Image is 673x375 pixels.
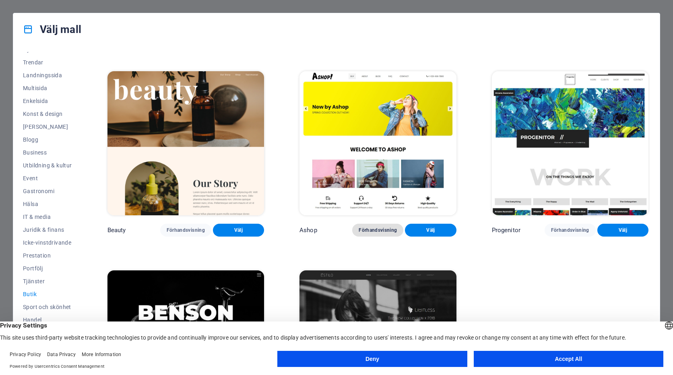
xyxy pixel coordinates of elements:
span: Icke-vinstdrivande [23,239,72,246]
span: Event [23,175,72,181]
button: Förhandsvisning [352,224,403,237]
img: Progenitor [492,71,648,216]
button: Konst & design [23,107,72,120]
button: Juridik & finans [23,223,72,236]
span: Konst & design [23,111,72,117]
span: Butik [23,291,72,297]
img: Ashop [299,71,456,216]
button: Hälsa [23,198,72,210]
button: Business [23,146,72,159]
span: Hälsa [23,201,72,207]
button: Butik [23,288,72,301]
span: Portfölj [23,265,72,272]
span: Handel [23,317,72,323]
span: Trendar [23,59,72,66]
button: Prestation [23,249,72,262]
p: Ashop [299,226,317,234]
button: Sport och skönhet [23,301,72,313]
p: Progenitor [492,226,520,234]
button: [PERSON_NAME] [23,120,72,133]
span: Business [23,149,72,156]
button: Event [23,172,72,185]
span: Enkelsida [23,98,72,104]
button: Multisida [23,82,72,95]
span: Landningssida [23,72,72,78]
button: Gastronomi [23,185,72,198]
span: Välj [219,227,258,233]
span: [PERSON_NAME] [23,124,72,130]
button: IT & media [23,210,72,223]
span: Juridik & finans [23,227,72,233]
span: Förhandsvisning [551,227,589,233]
button: Icke-vinstdrivande [23,236,72,249]
button: Välj [597,224,648,237]
span: Välj [411,227,450,233]
p: Beauty [107,226,126,234]
span: Förhandsvisning [167,227,205,233]
span: Multisida [23,85,72,91]
span: Sport och skönhet [23,304,72,310]
button: Trendar [23,56,72,69]
button: Handel [23,313,72,326]
span: IT & media [23,214,72,220]
button: Portfölj [23,262,72,275]
img: Beauty [107,71,264,216]
span: Utbildning & kultur [23,162,72,169]
button: Utbildning & kultur [23,159,72,172]
button: Blogg [23,133,72,146]
button: Landningssida [23,69,72,82]
button: Tjänster [23,275,72,288]
span: Förhandsvisning [359,227,397,233]
h4: Välj mall [23,23,81,36]
span: Gastronomi [23,188,72,194]
span: Blogg [23,136,72,143]
button: Enkelsida [23,95,72,107]
button: Förhandsvisning [545,224,596,237]
span: Välj [604,227,642,233]
span: Prestation [23,252,72,259]
button: Välj [405,224,456,237]
button: Välj [213,224,264,237]
span: Tjänster [23,278,72,284]
button: Förhandsvisning [160,224,211,237]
